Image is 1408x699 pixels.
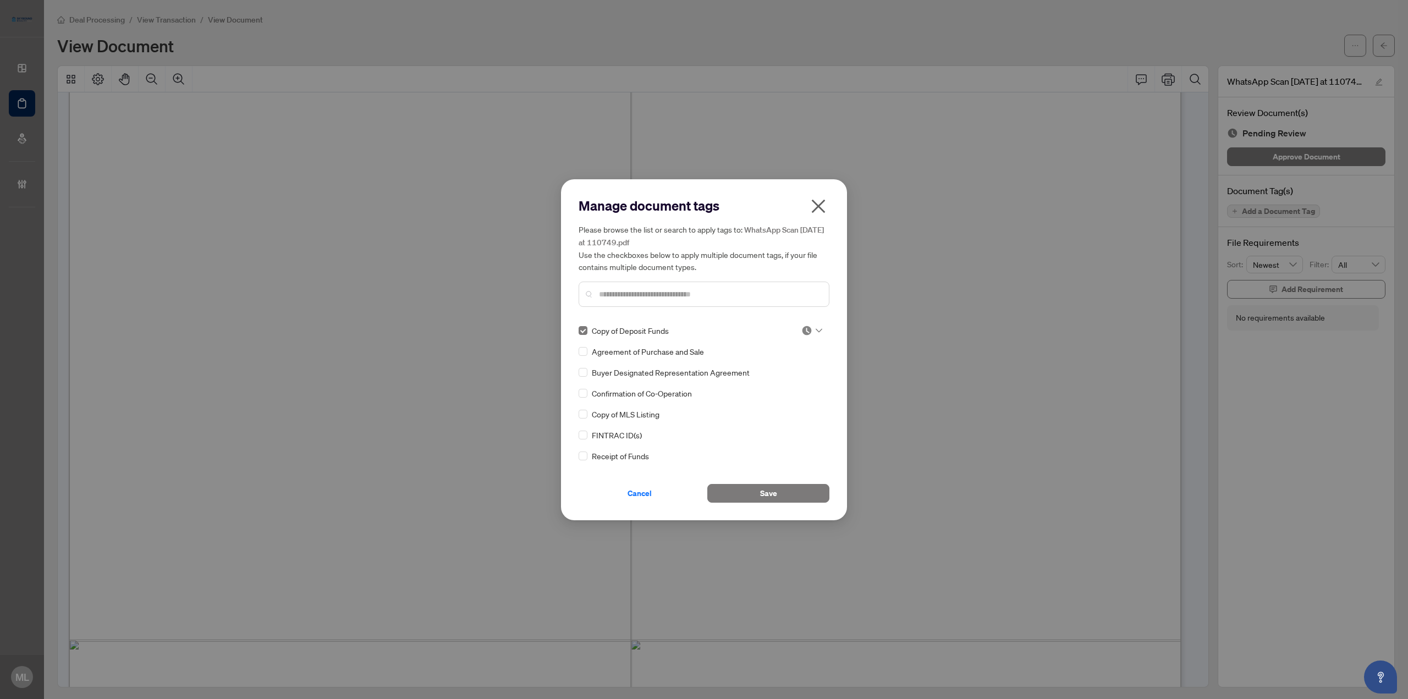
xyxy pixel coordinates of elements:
span: Buyer Designated Representation Agreement [592,366,750,378]
h5: Please browse the list or search to apply tags to: Use the checkboxes below to apply multiple doc... [579,223,829,273]
span: Confirmation of Co-Operation [592,387,692,399]
span: Agreement of Purchase and Sale [592,345,704,357]
span: Pending Review [801,325,822,336]
span: WhatsApp Scan [DATE] at 110749.pdf [579,225,824,247]
button: Save [707,484,829,503]
span: Receipt of Funds [592,450,649,462]
button: Open asap [1364,661,1397,694]
img: status [801,325,812,336]
h2: Manage document tags [579,197,829,214]
span: close [810,197,827,215]
span: Copy of MLS Listing [592,408,659,420]
span: FINTRAC ID(s) [592,429,642,441]
button: Cancel [579,484,701,503]
span: Cancel [628,485,652,502]
span: Copy of Deposit Funds [592,324,669,337]
span: Save [760,485,777,502]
